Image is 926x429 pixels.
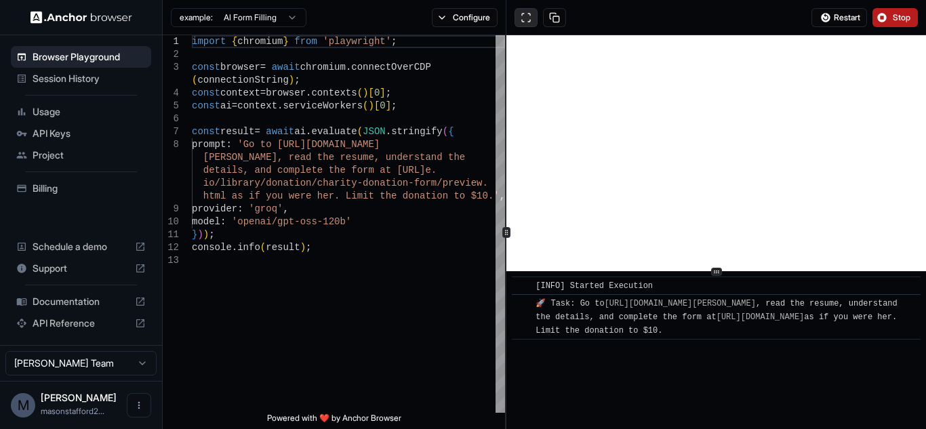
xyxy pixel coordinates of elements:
span: provider [192,203,237,214]
span: : [237,203,243,214]
span: Mason Stafford [41,392,117,403]
span: 'playwright' [323,36,391,47]
span: stringify [391,126,443,137]
span: } [192,229,197,240]
span: Browser Playground [33,50,146,64]
span: io/library/donation/charity-donation-form/preview. [203,178,488,188]
span: const [192,62,220,73]
span: 'groq' [249,203,283,214]
span: chromium [237,36,283,47]
span: ) [363,87,368,98]
span: ; [391,100,397,111]
button: Configure [432,8,498,27]
span: API Reference [33,316,129,330]
div: Documentation [11,291,151,312]
span: Documentation [33,295,129,308]
div: 11 [163,228,179,241]
span: . [306,87,311,98]
div: Usage [11,101,151,123]
span: = [254,126,260,137]
span: ) [289,75,294,85]
span: ; [391,36,397,47]
span: { [232,36,237,47]
span: = [260,87,266,98]
div: 10 [163,216,179,228]
span: ) [368,100,374,111]
div: Session History [11,68,151,89]
div: 6 [163,113,179,125]
span: Schedule a demo [33,240,129,253]
div: 9 [163,203,179,216]
span: chromium [300,62,346,73]
a: [URL][DOMAIN_NAME] [717,312,805,322]
span: Stop [893,12,912,23]
span: ( [363,100,368,111]
span: Project [33,148,146,162]
button: Open in full screen [515,8,538,27]
a: [URL][DOMAIN_NAME][PERSON_NAME] [605,299,756,308]
span: 0 [380,100,385,111]
span: contexts [311,87,357,98]
span: browser [266,87,306,98]
span: info [237,242,260,253]
span: prompt [192,139,226,150]
span: .' [488,190,500,201]
span: { [448,126,454,137]
span: Restart [834,12,860,23]
button: Copy session ID [543,8,566,27]
span: masonstafford2016@gmail.com [41,406,104,416]
div: 7 [163,125,179,138]
span: html as if you were her. Limit the donation to $10 [203,190,488,201]
span: Support [33,262,129,275]
div: Schedule a demo [11,236,151,258]
span: ( [192,75,197,85]
span: ) [203,229,209,240]
span: = [232,100,237,111]
span: browser [220,62,260,73]
div: Billing [11,178,151,199]
span: : [226,139,231,150]
span: ; [386,87,391,98]
div: 5 [163,100,179,113]
span: ai [220,100,232,111]
span: evaluate [311,126,357,137]
div: 8 [163,138,179,151]
span: ( [443,126,448,137]
button: Open menu [127,393,151,417]
span: . [346,62,351,73]
span: ​ [519,279,525,293]
span: Usage [33,105,146,119]
span: result [266,242,300,253]
span: const [192,100,220,111]
img: Anchor Logo [31,11,132,24]
span: . [306,126,311,137]
span: console [192,242,232,253]
span: 🚀 Task: Go to , read the resume, understand the details, and complete the form at as if you were ... [536,299,902,335]
span: context [237,100,277,111]
div: 12 [163,241,179,254]
span: const [192,87,220,98]
div: Support [11,258,151,279]
div: 1 [163,35,179,48]
span: 'openai/gpt-oss-120b' [232,216,351,227]
span: from [294,36,317,47]
div: API Reference [11,312,151,334]
span: ​ [519,297,525,310]
div: Project [11,144,151,166]
span: } [283,36,288,47]
span: connectionString [197,75,288,85]
span: : [220,216,226,227]
span: result [220,126,254,137]
span: [ [368,87,374,98]
span: ) [197,229,203,240]
span: Billing [33,182,146,195]
span: [INFO] Started Execution [536,281,653,291]
span: import [192,36,226,47]
button: Stop [872,8,918,27]
span: ) [300,242,306,253]
span: Session History [33,72,146,85]
span: JSON [363,126,386,137]
span: . [232,242,237,253]
span: . [277,100,283,111]
span: , [283,203,288,214]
